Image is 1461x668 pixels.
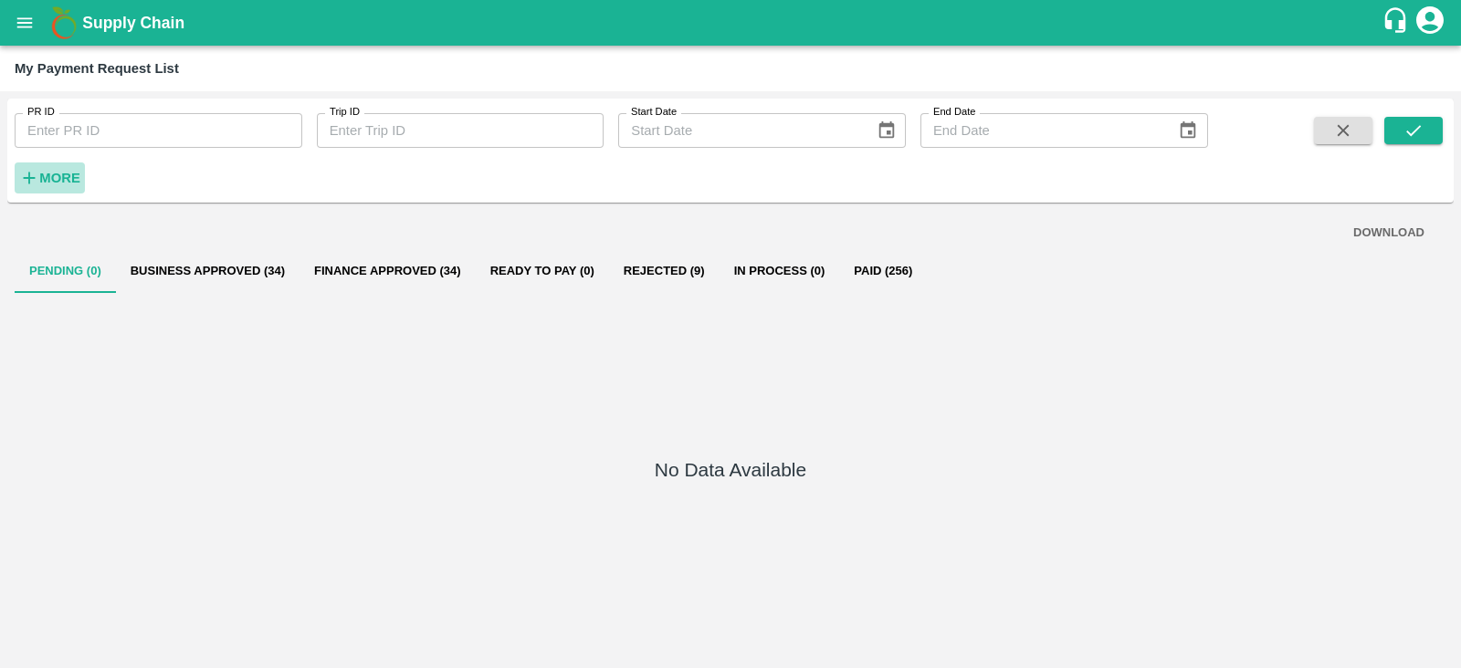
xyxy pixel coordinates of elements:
[933,105,975,120] label: End Date
[618,113,861,148] input: Start Date
[46,5,82,41] img: logo
[1171,113,1205,148] button: Choose date
[27,105,55,120] label: PR ID
[82,14,184,32] b: Supply Chain
[631,105,677,120] label: Start Date
[39,171,80,185] strong: More
[15,57,179,80] div: My Payment Request List
[1382,6,1414,39] div: customer-support
[476,249,609,293] button: Ready To Pay (0)
[15,249,116,293] button: Pending (0)
[655,457,806,483] h5: No Data Available
[300,249,476,293] button: Finance Approved (34)
[1414,4,1446,42] div: account of current user
[15,162,85,193] button: More
[4,2,46,44] button: open drawer
[317,113,604,148] input: Enter Trip ID
[609,249,720,293] button: Rejected (9)
[330,105,360,120] label: Trip ID
[116,249,300,293] button: Business Approved (34)
[720,249,840,293] button: In Process (0)
[839,249,927,293] button: Paid (256)
[869,113,904,148] button: Choose date
[920,113,1163,148] input: End Date
[1346,217,1432,249] button: DOWNLOAD
[15,113,302,148] input: Enter PR ID
[82,10,1382,36] a: Supply Chain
